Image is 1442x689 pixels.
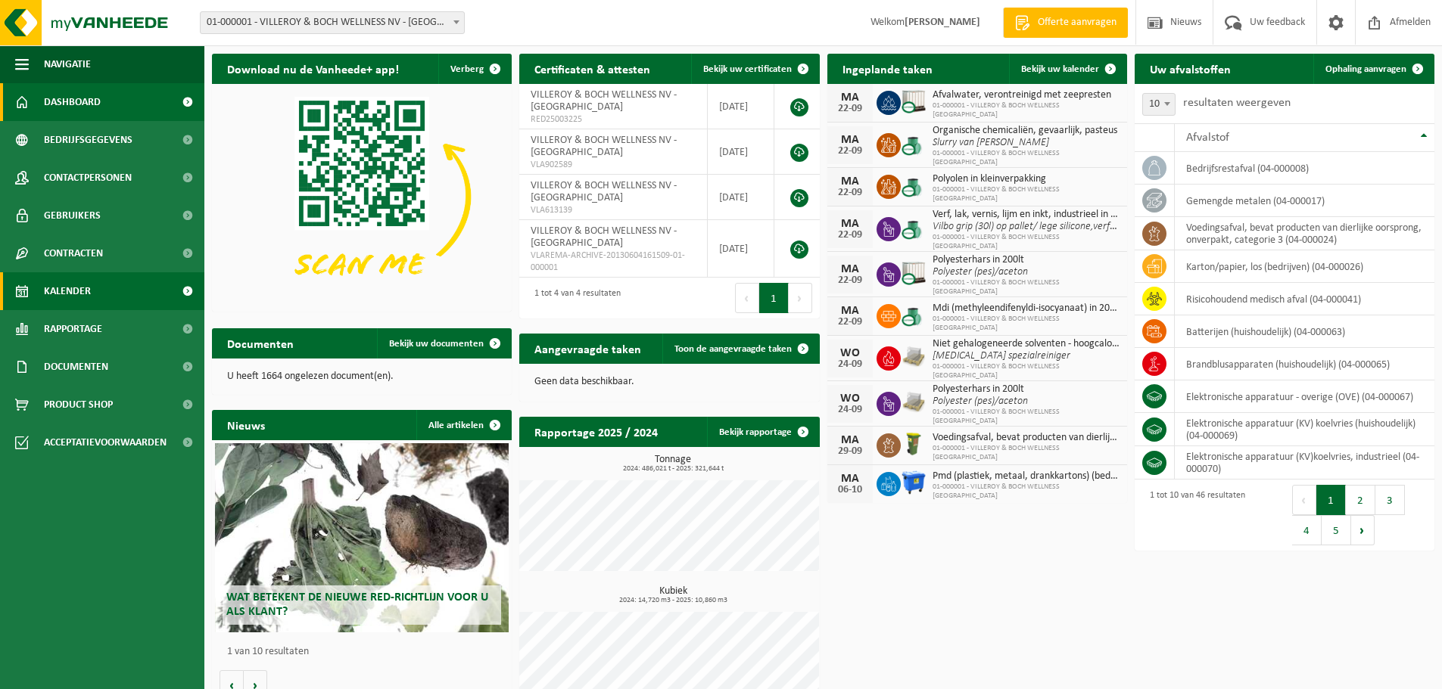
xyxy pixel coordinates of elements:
div: 06-10 [835,485,865,495]
div: 1 tot 10 van 46 resultaten [1142,483,1245,547]
button: Previous [1292,485,1316,515]
button: 3 [1375,485,1405,515]
img: LP-PA-00000-WDN-11 [901,390,927,415]
img: LP-PA-00000-WDN-11 [901,344,927,370]
a: Offerte aanvragen [1003,8,1128,38]
div: 22-09 [835,275,865,286]
td: [DATE] [708,175,774,220]
td: [DATE] [708,84,774,129]
button: Verberg [438,54,510,84]
span: 10 [1143,94,1175,115]
span: Dashboard [44,83,101,121]
span: Documenten [44,348,108,386]
span: Gebruikers [44,197,101,234]
span: Polyesterhars in 200lt [933,254,1120,266]
div: 22-09 [835,104,865,114]
span: Verf, lak, vernis, lijm en inkt, industrieel in kleinverpakking [933,209,1120,221]
h2: Certificaten & attesten [519,54,665,83]
span: Organische chemicaliën, gevaarlijk, pasteus [933,125,1120,137]
img: PB-OT-0200-CU [901,131,927,157]
span: 01-000001 - VILLEROY & BOCH WELLNESS NV - ROESELARE [200,11,465,34]
div: 24-09 [835,405,865,415]
p: 1 van 10 resultaten [227,647,504,657]
img: Download de VHEPlus App [212,84,512,309]
span: VILLEROY & BOCH WELLNESS NV - [GEOGRAPHIC_DATA] [531,89,677,113]
i: [MEDICAL_DATA] spezialreiniger [933,350,1070,362]
span: VLAREMA-ARCHIVE-20130604161509-01-000001 [531,250,696,274]
span: Kalender [44,272,91,310]
div: MA [835,263,865,275]
a: Bekijk uw certificaten [691,54,818,84]
span: Polyolen in kleinverpakking [933,173,1120,185]
span: Mdi (methyleendifenyldi-isocyanaat) in 200 lt [933,303,1120,315]
span: 01-000001 - VILLEROY & BOCH WELLNESS [GEOGRAPHIC_DATA] [933,185,1120,203]
a: Alle artikelen [416,410,510,440]
td: elektronische apparatuur (KV)koelvries, industrieel (04-000070) [1175,446,1434,480]
img: PB-OT-0200-CU [901,215,927,241]
td: elektronische apparatuur (KV) koelvries (huishoudelijk) (04-000069) [1175,413,1434,446]
img: PB-IC-CU [901,260,927,286]
a: Bekijk uw documenten [377,328,510,358]
a: Wat betekent de nieuwe RED-richtlijn voor u als klant? [215,443,509,632]
div: 22-09 [835,146,865,157]
span: VILLEROY & BOCH WELLNESS NV - [GEOGRAPHIC_DATA] [531,180,677,203]
span: Pmd (plastiek, metaal, drankkartons) (bedrijven) [933,470,1120,483]
a: Toon de aangevraagde taken [662,334,818,364]
span: Product Shop [44,386,113,424]
h3: Kubiek [527,586,819,604]
h2: Ingeplande taken [827,54,948,83]
div: 29-09 [835,446,865,457]
i: Slurry van [PERSON_NAME] [933,137,1049,148]
span: 10 [1142,93,1176,116]
div: MA [835,175,865,188]
p: Geen data beschikbaar. [534,377,804,387]
td: bedrijfsrestafval (04-000008) [1175,152,1434,185]
p: U heeft 1664 ongelezen document(en). [227,371,497,382]
label: resultaten weergeven [1183,97,1291,109]
div: WO [835,393,865,405]
div: 22-09 [835,317,865,327]
span: 01-000001 - VILLEROY & BOCH WELLNESS [GEOGRAPHIC_DATA] [933,278,1120,296]
img: WB-0060-HPE-GN-50 [901,431,927,457]
div: MA [835,434,865,446]
span: 01-000001 - VILLEROY & BOCH WELLNESS [GEOGRAPHIC_DATA] [933,444,1120,462]
span: 01-000001 - VILLEROY & BOCH WELLNESS [GEOGRAPHIC_DATA] [933,101,1120,119]
span: 01-000001 - VILLEROY & BOCH WELLNESS [GEOGRAPHIC_DATA] [933,315,1120,333]
h3: Tonnage [527,455,819,473]
button: Next [1351,515,1375,545]
div: 24-09 [835,359,865,370]
span: 01-000001 - VILLEROY & BOCH WELLNESS [GEOGRAPHIC_DATA] [933,233,1120,251]
td: brandblusapparaten (huishoudelijk) (04-000065) [1175,348,1434,380]
span: Rapportage [44,310,102,348]
button: 5 [1322,515,1351,545]
div: WO [835,347,865,359]
span: Bekijk uw documenten [389,339,484,349]
span: Afvalstof [1186,132,1229,144]
strong: [PERSON_NAME] [905,17,980,28]
a: Ophaling aanvragen [1313,54,1433,84]
td: voedingsafval, bevat producten van dierlijke oorsprong, onverpakt, categorie 3 (04-000024) [1175,217,1434,250]
span: Navigatie [44,45,91,83]
a: Bekijk uw kalender [1009,54,1126,84]
span: Polyesterhars in 200lt [933,383,1120,396]
div: MA [835,218,865,230]
h2: Download nu de Vanheede+ app! [212,54,414,83]
span: VLA902589 [531,159,696,171]
a: Bekijk rapportage [707,417,818,447]
span: Bekijk uw kalender [1021,64,1099,74]
h2: Documenten [212,328,309,358]
span: VILLEROY & BOCH WELLNESS NV - [GEOGRAPHIC_DATA] [531,225,677,249]
div: 22-09 [835,230,865,241]
i: Vilbo grip (30l) op pallet/ lege silicone,verf/lijm 200lvat [933,221,1163,232]
td: elektronische apparatuur - overige (OVE) (04-000067) [1175,380,1434,413]
button: Next [789,283,812,313]
td: batterijen (huishoudelijk) (04-000063) [1175,315,1434,348]
span: VLA613139 [531,204,696,216]
td: risicohoudend medisch afval (04-000041) [1175,283,1434,315]
td: [DATE] [708,220,774,278]
i: Polyester (pes)/aceton [933,396,1028,407]
span: Contactpersonen [44,159,132,197]
span: Acceptatievoorwaarden [44,424,167,461]
div: MA [835,305,865,317]
h2: Nieuws [212,410,280,439]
